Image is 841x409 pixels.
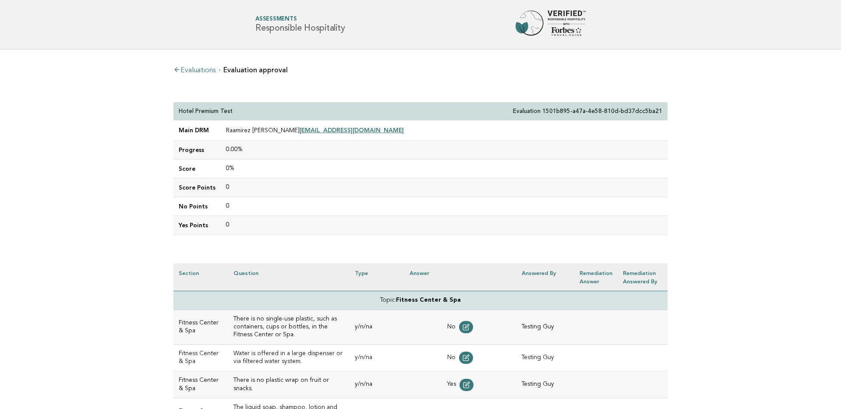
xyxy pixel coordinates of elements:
td: y/n/na [350,371,404,398]
div: No [410,321,511,333]
td: Fitness Center & Spa [173,310,228,345]
td: 0.00% [221,141,668,159]
td: 0 [221,197,668,216]
p: Evaluation 1501b895-a47a-4e58-810d-bd37dcc5ba21 [513,107,662,115]
div: No [410,352,511,364]
h3: Water is offered in a large dispenser or via filtered water system. [233,350,344,366]
td: Yes Points [173,216,221,235]
td: Testing Guy [516,371,574,398]
li: Evaluation approval [219,67,288,74]
td: Score [173,159,221,178]
td: Topic: [173,291,668,310]
th: Answer [404,263,516,291]
a: Evaluations [173,67,216,74]
td: y/n/na [350,345,404,371]
td: y/n/na [350,310,404,345]
h1: Responsible Hospitality [255,17,345,33]
td: Main DRM [173,121,221,141]
td: 0% [221,159,668,178]
a: [EMAIL_ADDRESS][DOMAIN_NAME] [300,127,404,134]
span: Assessments [255,17,345,22]
img: Forbes Travel Guide [516,11,586,39]
th: Answered by [516,263,574,291]
th: Question [228,263,350,291]
td: Fitness Center & Spa [173,371,228,398]
td: Progress [173,141,221,159]
td: Testing Guy [516,345,574,371]
p: Hotel Premium Test [179,107,233,115]
th: Type [350,263,404,291]
td: Testing Guy [516,310,574,345]
td: Fitness Center & Spa [173,345,228,371]
td: Score Points [173,178,221,197]
th: Remediation Answered by [618,263,668,291]
th: Remediation Answer [574,263,618,291]
div: Yes [410,379,511,391]
td: 0 [221,216,668,235]
h3: There is no single-use plastic, such as containers, cups or bottles, in the Fitness Center or Spa. [233,315,344,339]
td: 0 [221,178,668,197]
h3: There is no plastic wrap on fruit or snacks. [233,377,344,392]
th: Section [173,263,228,291]
strong: Fitness Center & Spa [396,297,461,303]
td: Raamirez [PERSON_NAME] [221,121,668,141]
td: No Points [173,197,221,216]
